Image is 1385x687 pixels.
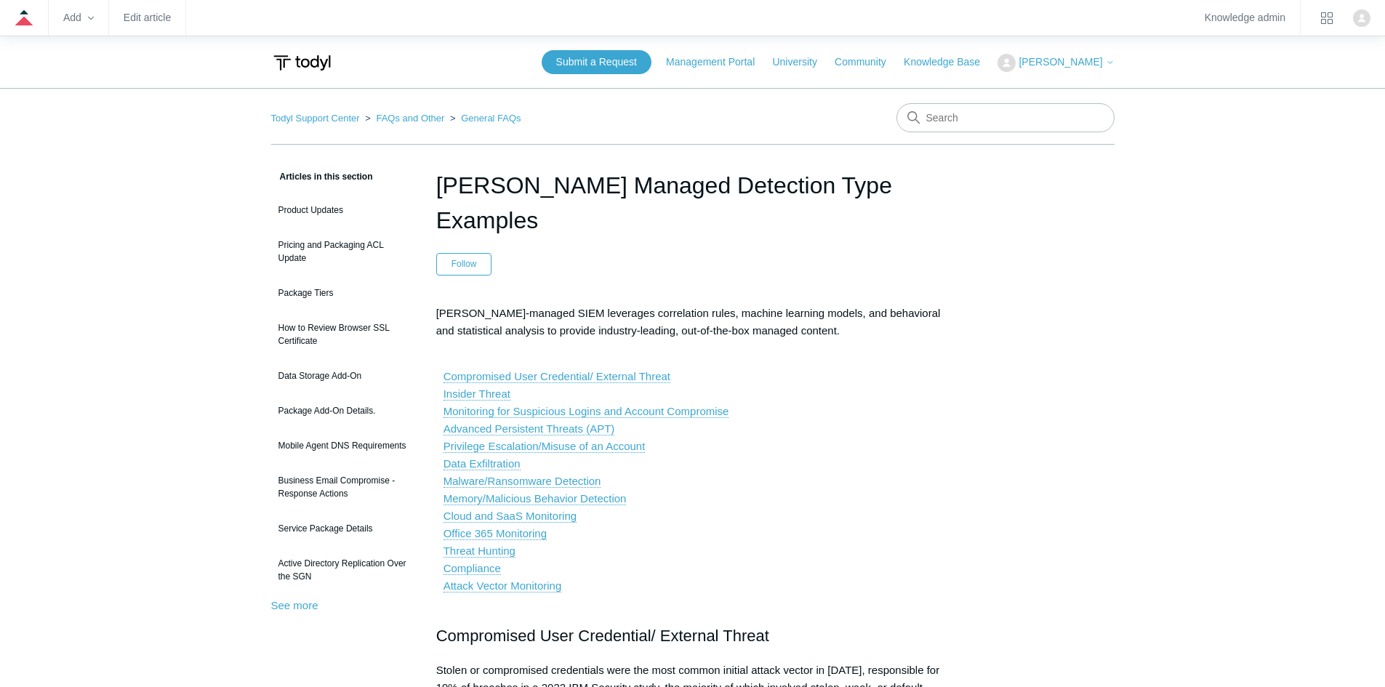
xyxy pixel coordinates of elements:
img: Todyl Support Center Help Center home page [271,49,333,76]
a: Product Updates [271,196,414,224]
a: Todyl Support Center [271,113,360,124]
a: University [772,55,831,70]
span: Articles in this section [271,172,373,182]
a: Service Package Details [271,515,414,542]
a: Knowledge Base [904,55,995,70]
button: [PERSON_NAME] [997,54,1114,72]
a: Business Email Compromise - Response Actions [271,467,414,507]
a: Compliance [443,562,501,575]
li: Todyl Support Center [271,113,363,124]
a: Cloud and SaaS Monitoring [443,510,577,523]
a: Management Portal [666,55,769,70]
a: Active Directory Replication Over the SGN [271,550,414,590]
a: Memory/Malicious Behavior Detection [443,492,627,505]
zd-hc-trigger: Add [63,14,94,22]
a: Data Exfiltration [443,457,521,470]
p: [PERSON_NAME]-managed SIEM leverages correlation rules, machine learning models, and behavioral a... [436,305,950,340]
a: Privilege Escalation/Misuse of an Account [443,440,646,453]
input: Search [896,103,1115,132]
a: Attack Vector Monitoring [443,579,562,592]
img: user avatar [1353,9,1370,27]
li: FAQs and Other [362,113,447,124]
a: Community [835,55,901,70]
zd-hc-trigger: Click your profile icon to open the profile menu [1353,9,1370,27]
button: Follow Article [436,253,492,275]
a: Compromised User Credential/ External Threat [443,370,670,383]
a: FAQs and Other [376,113,444,124]
a: See more [271,599,318,611]
a: Insider Threat [443,387,510,401]
a: Data Storage Add-On [271,362,414,390]
a: Edit article [124,14,171,22]
li: General FAQs [447,113,521,124]
h1: Todyl Cloud Managed Detection Type Examples [436,168,950,238]
h2: Compromised User Credential/ External Threat [436,623,950,648]
a: General FAQs [461,113,521,124]
a: Malware/Ransomware Detection [443,475,601,488]
a: Package Add-On Details. [271,397,414,425]
span: [PERSON_NAME] [1019,56,1102,68]
a: Threat Hunting [443,545,515,558]
a: Monitoring for Suspicious Logins and Account Compromise [443,405,729,418]
a: Mobile Agent DNS Requirements [271,432,414,459]
a: Submit a Request [542,50,651,74]
a: Pricing and Packaging ACL Update [271,231,414,272]
a: Package Tiers [271,279,414,307]
a: How to Review Browser SSL Certificate [271,314,414,355]
a: Knowledge admin [1205,14,1285,22]
a: Office 365 Monitoring [443,527,547,540]
a: Advanced Persistent Threats (APT) [443,422,615,435]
